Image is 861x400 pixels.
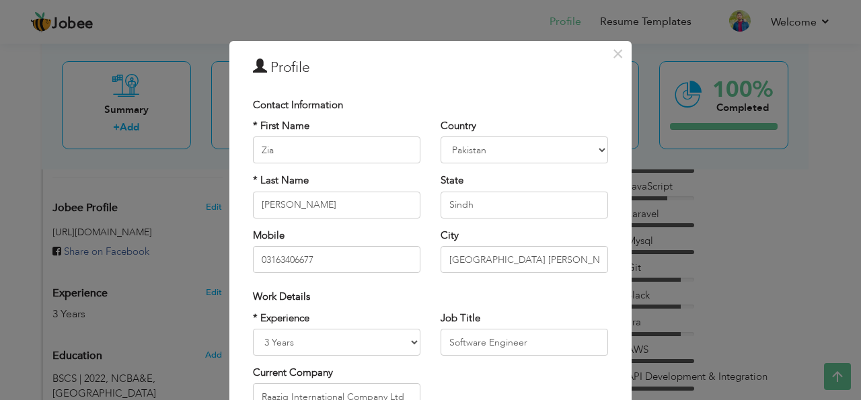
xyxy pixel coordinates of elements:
span: Contact Information [253,98,343,112]
label: Job Title [441,311,480,325]
label: * Last Name [253,173,309,188]
label: Country [441,119,476,133]
span: × [612,42,624,66]
button: Close [607,43,628,65]
label: * First Name [253,119,309,133]
label: Mobile [253,229,285,243]
label: State [441,173,463,188]
label: * Experience [253,311,309,325]
span: Work Details [253,290,310,303]
h3: Profile [253,58,608,78]
label: City [441,229,459,243]
label: Current Company [253,366,333,380]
